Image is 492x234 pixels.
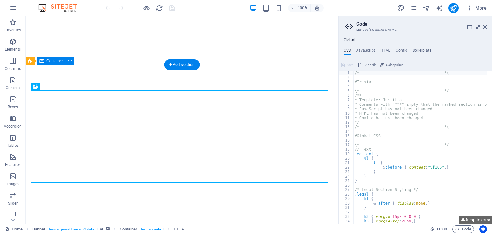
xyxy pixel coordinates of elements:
div: 24 [339,174,354,179]
img: Editor Logo [37,4,85,12]
div: 12 [339,120,354,125]
i: Pages (Ctrl+Alt+S) [410,4,417,12]
div: 23 [339,170,354,174]
div: 11 [339,116,354,120]
nav: breadcrumb [32,225,184,233]
button: navigator [423,4,430,12]
button: Color picker [379,61,404,69]
div: 26 [339,183,354,188]
button: reload [155,4,163,12]
a: Click to cancel selection. Double-click to open Pages [5,225,23,233]
h6: 100% [298,4,308,12]
div: 15 [339,134,354,138]
button: pages [410,4,418,12]
button: Click here to leave preview mode and continue editing [143,4,150,12]
p: Columns [5,66,21,71]
div: 19 [339,152,354,156]
div: 9 [339,107,354,111]
i: Reload page [156,4,163,12]
div: 7 [339,98,354,102]
button: text_generator [436,4,443,12]
button: design [397,4,405,12]
span: Color picker [386,61,403,69]
div: 25 [339,179,354,183]
p: Boxes [8,104,18,110]
div: 2 [339,75,354,80]
div: 1 [339,71,354,75]
div: 8 [339,102,354,107]
h4: Boilerplate [413,48,431,55]
span: 00 00 [437,225,447,233]
div: 29 [339,196,354,201]
span: . banner-content [140,225,163,233]
button: publish [448,3,459,13]
span: Click to select. Double-click to edit [120,225,138,233]
div: 21 [339,161,354,165]
div: 33 [339,214,354,219]
div: 14 [339,129,354,134]
i: This element is a customizable preset [100,227,103,231]
i: Design (Ctrl+Alt+Y) [397,4,405,12]
div: 22 [339,165,354,170]
i: Publish [450,4,457,12]
h4: HTML [380,48,391,55]
div: 17 [339,143,354,147]
span: Click to select. Double-click to edit [32,225,46,233]
button: More [464,3,489,13]
span: Container [46,59,63,63]
span: Code [455,225,471,233]
div: 5 [339,89,354,93]
div: 28 [339,192,354,196]
span: More [466,5,487,11]
h4: JavaScript [356,48,375,55]
i: Element contains an animation [181,227,184,231]
p: Slider [8,201,18,206]
p: Tables [7,143,19,148]
i: AI Writer [436,4,443,12]
p: Features [5,162,20,167]
span: Add file [365,61,376,69]
p: Elements [5,47,21,52]
div: + Add section [164,59,200,70]
button: Add file [357,61,377,69]
h4: Global [344,38,355,43]
div: 32 [339,210,354,214]
div: 31 [339,205,354,210]
div: 34 [339,219,354,223]
span: . banner .preset-banner-v3-default [48,225,98,233]
h4: Config [396,48,407,55]
div: 30 [339,201,354,205]
p: Accordion [4,124,22,129]
i: Navigator [423,4,430,12]
div: 35 [339,223,354,228]
button: Code [452,225,474,233]
div: 13 [339,125,354,129]
div: 20 [339,156,354,161]
p: Content [6,85,20,90]
h4: CSS [344,48,351,55]
i: This element contains a background [106,227,110,231]
button: Usercentrics [479,225,487,233]
p: Favorites [4,28,21,33]
h3: Manage (S)CSS, JS & HTML [356,27,474,33]
div: 4 [339,84,354,89]
div: 10 [339,111,354,116]
h6: Session time [430,225,447,233]
button: 100% [288,4,311,12]
div: 27 [339,188,354,192]
p: Images [6,181,20,187]
div: 18 [339,147,354,152]
div: 6 [339,93,354,98]
button: Jump to error [459,216,492,224]
span: Click to select. Double-click to edit [174,225,179,233]
div: 3 [339,80,354,84]
div: 16 [339,138,354,143]
h2: Code [356,21,487,27]
i: On resize automatically adjust zoom level to fit chosen device. [314,5,320,11]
